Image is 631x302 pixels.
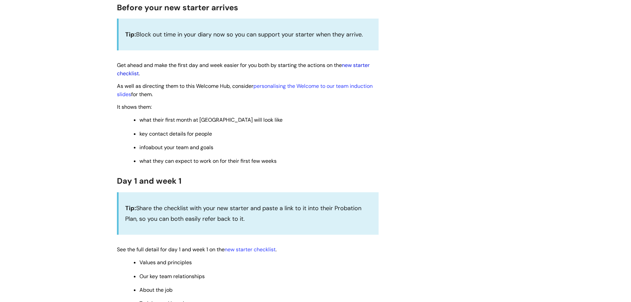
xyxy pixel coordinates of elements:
span: It shows them: [117,103,152,110]
strong: Tip: [125,30,136,38]
p: Share the checklist with your new starter and paste a link to it into their Probation Plan, so yo... [125,203,372,224]
span: Our key team relationships [139,273,205,280]
strong: Tip: [125,204,136,212]
span: what they can expect to work on for their first few weeks [139,157,277,164]
a: new starter checklist [225,246,276,253]
span: Before your new starter arrives [117,2,238,13]
span: See the full detail for day 1 and week 1 on the . [117,246,277,253]
span: About the job [139,286,173,293]
span: key contact details for people [139,130,212,137]
span: about your team and goals [148,144,213,151]
span: Values and principles [139,259,192,266]
span: what their first month at [GEOGRAPHIC_DATA] will look like [139,116,283,123]
span: Day 1 and week 1 [117,176,182,186]
p: Block out time in your diary now so you can support your starter when they arrive. [125,29,372,40]
span: info [139,144,213,151]
span: Get ahead and make the first day and week easier for you both by starting the actions on the . [117,62,370,77]
span: As well as directing them to this Welcome Hub, consider for them. [117,83,373,98]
